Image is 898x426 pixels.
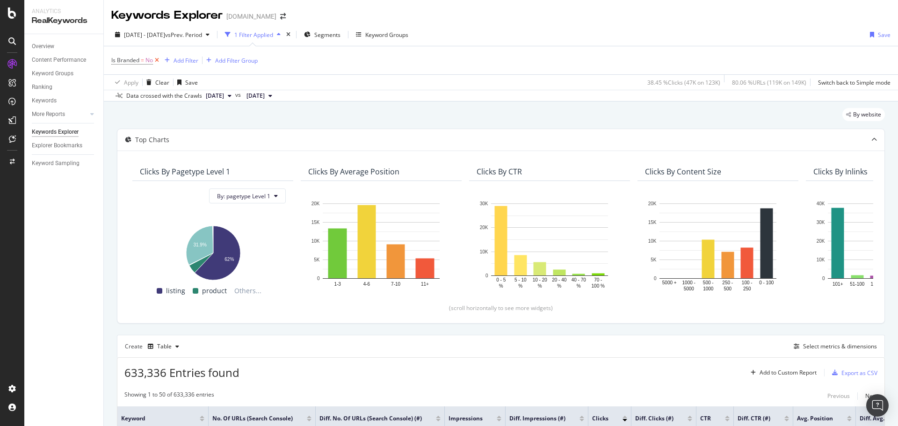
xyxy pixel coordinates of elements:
[592,414,608,423] span: Clicks
[648,201,657,206] text: 20K
[174,57,198,65] div: Add Filter
[365,31,408,39] div: Keyword Groups
[738,414,770,423] span: Diff. CTR (#)
[682,280,695,285] text: 1000 -
[206,92,224,100] span: 2025 Sep. 24th
[140,221,286,282] svg: A chart.
[246,92,265,100] span: 2025 Aug. 27th
[817,238,825,244] text: 20K
[141,56,144,64] span: =
[724,286,731,291] text: 500
[480,201,488,206] text: 30K
[352,27,412,42] button: Keyword Groups
[32,127,97,137] a: Keywords Explorer
[284,30,292,39] div: times
[212,414,293,423] span: No. of URLs (Search Console)
[817,257,825,262] text: 10K
[165,31,202,39] span: vs Prev. Period
[662,280,677,285] text: 5000 +
[496,277,506,282] text: 0 - 5
[594,277,602,282] text: 70 -
[32,109,87,119] a: More Reports
[684,286,695,291] text: 5000
[865,390,877,402] button: Next
[814,75,891,90] button: Switch back to Simple mode
[311,238,320,244] text: 10K
[477,167,522,176] div: Clicks By CTR
[32,109,65,119] div: More Reports
[124,79,138,87] div: Apply
[480,249,488,254] text: 10K
[111,56,139,64] span: Is Branded
[577,283,581,289] text: %
[32,96,57,106] div: Keywords
[635,414,673,423] span: Diff. Clicks (#)
[144,339,183,354] button: Table
[480,225,488,231] text: 20K
[645,167,721,176] div: Clicks By Content Size
[32,127,79,137] div: Keywords Explorer
[32,141,97,151] a: Explorer Bookmarks
[32,42,54,51] div: Overview
[311,201,320,206] text: 20K
[822,276,825,281] text: 0
[421,282,429,287] text: 11+
[209,188,286,203] button: By: pagetype Level 1
[870,282,883,287] text: 16-50
[703,280,714,285] text: 500 -
[477,199,623,289] div: A chart.
[703,286,714,291] text: 1000
[234,31,273,39] div: 1 Filter Applied
[648,220,657,225] text: 15K
[866,27,891,42] button: Save
[817,220,825,225] text: 30K
[143,75,169,90] button: Clear
[202,285,227,296] span: product
[648,238,657,244] text: 10K
[592,283,605,289] text: 100 %
[32,96,97,106] a: Keywords
[145,54,153,67] span: No
[155,79,169,87] div: Clear
[485,273,488,278] text: 0
[125,339,183,354] div: Create
[174,75,198,90] button: Save
[221,27,284,42] button: 1 Filter Applied
[121,414,186,423] span: Keyword
[32,7,96,15] div: Analytics
[161,55,198,66] button: Add Filter
[135,135,169,144] div: Top Charts
[111,75,138,90] button: Apply
[827,390,850,402] button: Previous
[217,192,270,200] span: By: pagetype Level 1
[32,69,73,79] div: Keyword Groups
[308,199,454,293] svg: A chart.
[797,414,833,423] span: Avg. Position
[552,277,567,282] text: 20 - 40
[32,82,97,92] a: Ranking
[129,304,873,312] div: (scroll horizontally to see more widgets)
[645,199,791,293] svg: A chart.
[124,31,165,39] span: [DATE] - [DATE]
[514,277,527,282] text: 5 - 10
[166,285,185,296] span: listing
[32,82,52,92] div: Ranking
[203,55,258,66] button: Add Filter Group
[202,90,235,101] button: [DATE]
[743,286,751,291] text: 250
[732,79,806,87] div: 80.06 % URLs ( 119K on 149K )
[499,283,503,289] text: %
[759,280,774,285] text: 0 - 100
[833,282,843,287] text: 101+
[235,91,243,99] span: vs
[124,365,239,380] span: 633,336 Entries found
[533,277,548,282] text: 10 - 20
[813,167,868,176] div: Clicks By Inlinks
[32,69,97,79] a: Keyword Groups
[841,369,877,377] div: Export as CSV
[647,79,720,87] div: 38.45 % Clicks ( 47K on 123K )
[32,15,96,26] div: RealKeywords
[32,159,97,168] a: Keyword Sampling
